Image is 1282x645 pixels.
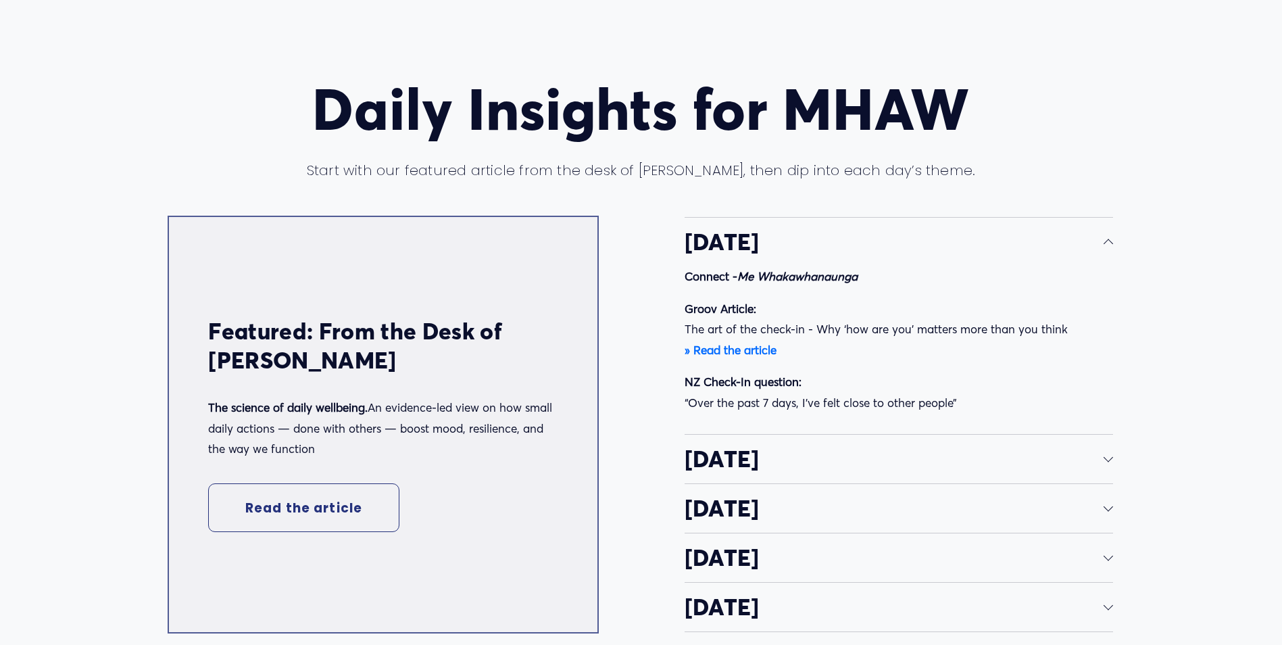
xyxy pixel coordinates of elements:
h1: Daily Insights for MHAW [288,78,995,141]
strong: NZ Check-In question: [685,375,802,389]
button: [DATE] [685,533,1114,582]
p: The art of the check-in - Why ‘how are you’ matters more than you think [685,299,1114,361]
strong: Groov Article: [685,302,756,316]
a: » Read the article [685,343,776,357]
button: [DATE] [685,484,1114,533]
strong: The science of daily wellbeing. [208,400,368,414]
button: [DATE] [685,435,1114,483]
span: [DATE] [685,228,1104,256]
a: Read the article [208,483,399,531]
em: Me Whakawhanaunga [737,269,858,283]
span: [DATE] [685,593,1104,621]
button: [DATE] [685,583,1114,631]
button: [DATE] [685,218,1114,266]
p: An evidence‑led view on how small daily actions — done with others — boost mood, resilience, and ... [208,398,558,460]
span: [DATE] [685,494,1104,523]
span: [DATE] [685,544,1104,572]
strong: Connect - [685,269,858,283]
p: “Over the past 7 days, I've felt close to other people” [685,372,1114,413]
h3: Featured: From the Desk of [PERSON_NAME] [208,317,558,375]
div: [DATE] [685,266,1114,434]
h4: Start with our featured article from the desk of [PERSON_NAME], then dip into each day’s theme. [288,162,995,179]
span: [DATE] [685,445,1104,473]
